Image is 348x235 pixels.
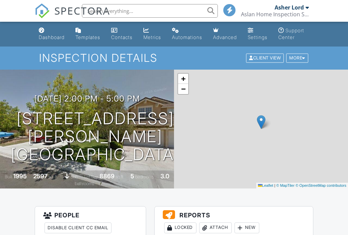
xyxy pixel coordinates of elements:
[245,55,285,60] a: Client View
[39,34,65,40] div: Dashboard
[286,54,308,63] div: More
[164,222,196,233] div: Locked
[172,34,202,40] div: Automations
[73,24,103,44] a: Templates
[34,94,140,103] h3: [DATE] 2:00 pm - 5:00 pm
[100,173,115,180] div: 8869
[241,11,309,18] div: Aslan Home Inspection Services
[141,24,164,44] a: Metrics
[82,4,218,18] input: Search everything...
[234,222,259,233] div: New
[245,24,270,44] a: Settings
[257,115,265,129] img: Marker
[296,183,346,187] a: © OpenStreetMap contributors
[181,74,186,83] span: +
[45,222,111,233] div: Disable Client CC Email
[135,174,154,179] span: bedrooms
[160,173,169,180] div: 3.0
[275,4,304,11] div: Asher Lord
[278,28,304,40] div: Support Center
[210,24,240,44] a: Advanced
[49,174,58,179] span: sq. ft.
[178,74,188,84] a: Zoom in
[258,183,273,187] a: Leaflet
[248,34,267,40] div: Settings
[199,222,232,233] div: Attach
[178,84,188,94] a: Zoom out
[143,34,161,40] div: Metrics
[70,174,78,179] span: slab
[213,34,237,40] div: Advanced
[54,3,110,18] span: SPECTORA
[75,181,94,186] span: bathrooms
[246,54,284,63] div: Client View
[108,24,135,44] a: Contacts
[130,173,134,180] div: 5
[13,173,27,180] div: 1995
[116,174,124,179] span: sq.ft.
[75,34,100,40] div: Templates
[84,174,99,179] span: Lot Size
[5,174,12,179] span: Built
[274,183,275,187] span: |
[276,24,312,44] a: Support Center
[39,52,309,64] h1: Inspection Details
[11,110,179,163] h1: [STREET_ADDRESS][PERSON_NAME] [GEOGRAPHIC_DATA]
[35,3,50,18] img: The Best Home Inspection Software - Spectora
[36,24,67,44] a: Dashboard
[276,183,295,187] a: © MapTiler
[111,34,133,40] div: Contacts
[33,173,48,180] div: 2597
[181,85,186,93] span: −
[169,24,205,44] a: Automations (Basic)
[35,9,110,23] a: SPECTORA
